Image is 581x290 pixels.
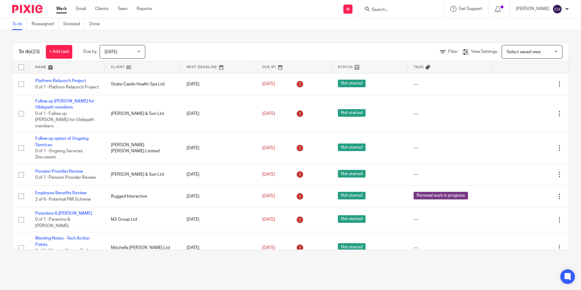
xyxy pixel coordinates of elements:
[35,197,91,202] span: 2 of 6 · Potential PMI Scheme
[31,49,40,54] span: (23)
[414,145,487,151] div: ---
[105,50,117,54] span: [DATE]
[180,185,256,207] td: [DATE]
[63,18,85,30] a: Snoozed
[19,49,40,55] h1: To do
[507,50,541,54] span: Select saved view
[471,50,497,54] span: View Settings
[12,5,43,13] img: Pixie
[262,172,275,177] span: [DATE]
[338,143,366,151] span: Not started
[35,169,83,174] a: Pension Provider Review
[262,217,275,222] span: [DATE]
[105,207,180,232] td: M2 Group Ltd
[180,207,256,232] td: [DATE]
[35,149,83,160] span: 0 of 1 · Ongoing Services Discussion
[448,50,458,54] span: Filter
[459,7,482,11] span: Get Support
[105,133,180,164] td: [PERSON_NAME] [PERSON_NAME] Limited
[105,73,180,95] td: Stobo Castle Health Spa Ltd
[35,211,92,216] a: Paranimo & [PERSON_NAME]
[35,112,94,128] span: 0 of 1 · Follow up [PERSON_NAME] for Glidepath members
[137,6,152,12] a: Reports
[35,236,90,247] a: Meeting Notes - Tech Action Points
[35,249,89,259] span: 0 of 1 · Meeting Notes - Tech Action Points
[414,171,487,178] div: ---
[262,146,275,150] span: [DATE]
[83,49,97,55] p: Due by
[414,216,487,223] div: ---
[414,65,424,69] span: Tags
[262,194,275,199] span: [DATE]
[516,6,549,12] p: [PERSON_NAME]
[105,95,180,132] td: [PERSON_NAME] & Son Ltd
[35,191,86,195] a: Employee Benefits Review
[35,136,88,147] a: Follow up option of Ongoing Services
[338,80,366,87] span: Not started
[338,192,366,199] span: Not started
[76,6,86,12] a: Email
[105,164,180,185] td: [PERSON_NAME] & Son Ltd
[105,232,180,264] td: Mitchells [PERSON_NAME] Ltd
[12,18,27,30] a: To do
[262,246,275,250] span: [DATE]
[371,7,426,13] input: Search
[180,73,256,95] td: [DATE]
[180,164,256,185] td: [DATE]
[95,6,108,12] a: Clients
[46,45,72,59] a: + Add task
[180,133,256,164] td: [DATE]
[180,232,256,264] td: [DATE]
[180,95,256,132] td: [DATE]
[118,6,128,12] a: Team
[35,85,99,89] span: 0 of 1 · Platform Relaunch Project
[32,18,59,30] a: Reassigned
[56,6,67,12] a: Work
[414,245,487,251] div: ---
[262,112,275,116] span: [DATE]
[338,109,366,117] span: Not started
[338,215,366,223] span: Not started
[105,185,180,207] td: Rugged Interactive
[414,111,487,117] div: ---
[338,243,366,251] span: Not started
[35,175,96,180] span: 0 of 1 · Pension Provider Review
[262,82,275,86] span: [DATE]
[414,81,487,87] div: ---
[89,18,104,30] a: Done
[338,170,366,178] span: Not started
[414,192,468,199] span: Renewal work in progress
[35,79,86,83] a: Platform Relaunch Project
[35,217,70,228] span: 0 of 1 · Paranimo & [PERSON_NAME]
[552,4,562,14] img: svg%3E
[35,99,94,109] a: Follow up [PERSON_NAME] for Glidepath members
